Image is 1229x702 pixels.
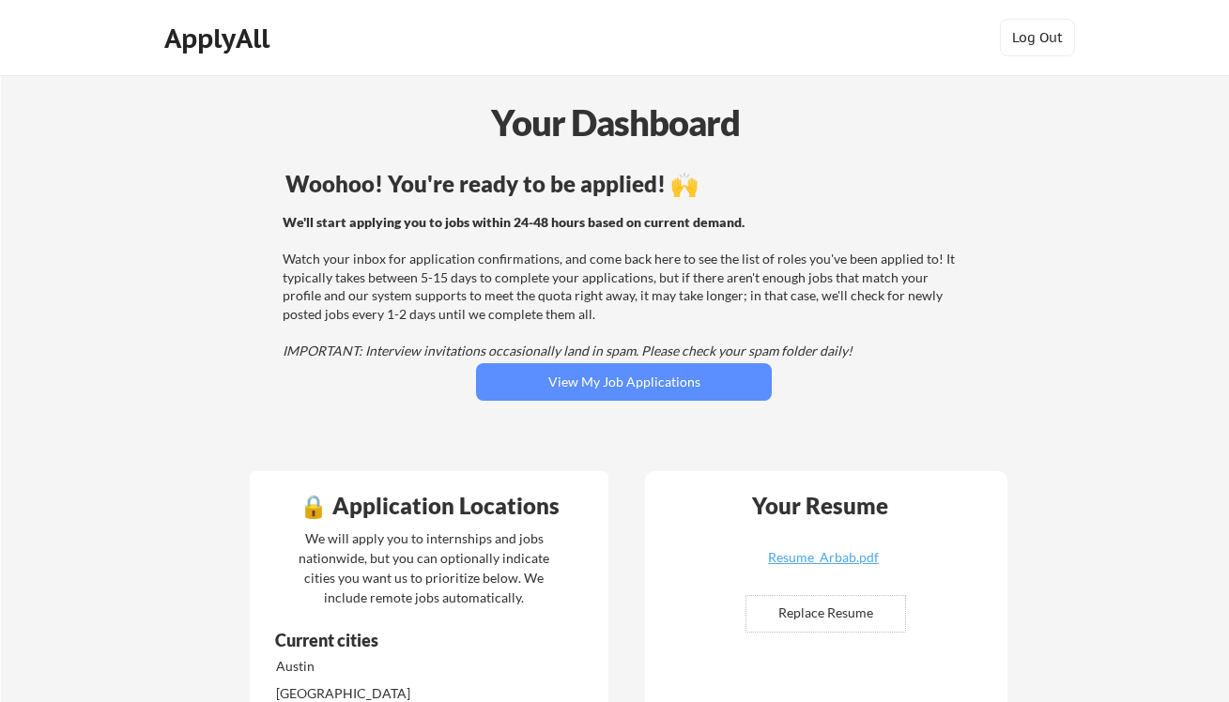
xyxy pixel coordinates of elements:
[476,363,772,401] button: View My Job Applications
[2,96,1229,149] div: Your Dashboard
[283,343,853,359] em: IMPORTANT: Interview invitations occasionally land in spam. Please check your spam folder daily!
[283,213,960,360] div: Watch your inbox for application confirmations, and come back here to see the list of roles you'v...
[712,551,935,580] a: Resume_Arbab.pdf
[1000,19,1075,56] button: Log Out
[295,528,553,607] div: We will apply you to internships and jobs nationwide, but you can optionally indicate cities you ...
[727,495,913,517] div: Your Resume
[254,495,604,517] div: 🔒 Application Locations
[275,632,535,649] div: Current cities
[164,23,275,54] div: ApplyAll
[276,657,474,676] div: Austin
[712,551,935,564] div: Resume_Arbab.pdf
[285,173,962,195] div: Woohoo! You're ready to be applied! 🙌
[283,214,745,230] strong: We'll start applying you to jobs within 24-48 hours based on current demand.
